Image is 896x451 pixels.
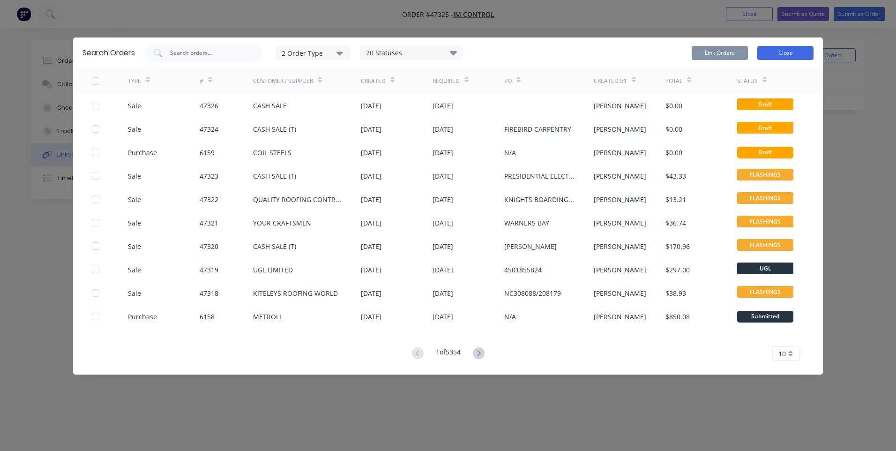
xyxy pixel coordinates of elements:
span: FLASHINGS [737,239,793,251]
div: Status [737,77,758,85]
div: [PERSON_NAME] [504,241,557,251]
div: [PERSON_NAME] [594,171,646,181]
input: Search orders... [169,48,247,58]
div: [DATE] [433,265,453,275]
div: [DATE] [433,312,453,322]
div: Created [361,77,386,85]
div: NC308088/208179 [504,288,561,298]
div: [DATE] [433,288,453,298]
div: [PERSON_NAME] [594,288,646,298]
div: [DATE] [433,171,453,181]
div: CASH SALE (T) [253,241,296,251]
div: Search Orders [82,47,135,59]
div: Sale [128,288,141,298]
div: YOUR CRAFTSMEN [253,218,311,228]
div: [DATE] [433,101,453,111]
div: [DATE] [361,101,381,111]
div: [DATE] [433,124,453,134]
div: 47324 [200,124,218,134]
div: [PERSON_NAME] [594,195,646,204]
div: [PERSON_NAME] [594,101,646,111]
div: Sale [128,265,141,275]
div: 47321 [200,218,218,228]
div: [DATE] [361,195,381,204]
div: 2 Order Type [282,48,344,58]
div: CASH SALE (T) [253,124,296,134]
div: PRESIDENTIAL ELECTRICAL [504,171,575,181]
div: [DATE] [433,241,453,251]
div: [PERSON_NAME] [594,312,646,322]
div: [DATE] [361,218,381,228]
span: UGL [737,263,793,274]
div: 4501855824 [504,265,542,275]
div: [DATE] [433,218,453,228]
div: CASH SALE (T) [253,171,296,181]
div: 47318 [200,288,218,298]
div: [DATE] [433,148,453,158]
div: CASH SALE [253,101,287,111]
div: [DATE] [361,241,381,251]
div: WARNERS BAY [504,218,549,228]
div: 47323 [200,171,218,181]
div: UGL LIMITED [253,265,293,275]
div: $0.00 [665,148,682,158]
div: Draft [737,147,793,158]
div: [PERSON_NAME] [594,148,646,158]
div: $13.21 [665,195,686,204]
div: [PERSON_NAME] [594,265,646,275]
div: Sale [128,124,141,134]
button: Link Orders [692,46,748,60]
span: FLASHINGS [737,216,793,227]
button: 2 Order Type [276,46,351,60]
div: 47326 [200,101,218,111]
div: $0.00 [665,101,682,111]
div: $850.08 [665,312,690,322]
div: $170.96 [665,241,690,251]
div: Purchase [128,148,157,158]
div: PO [504,77,512,85]
div: 47322 [200,195,218,204]
span: 10 [778,349,786,359]
div: FIREBIRD CARPENTRY [504,124,571,134]
div: $0.00 [665,124,682,134]
div: [DATE] [361,265,381,275]
div: Submitted [737,311,793,323]
div: COIL STEELS [253,148,291,158]
div: N/A [504,312,516,322]
div: [DATE] [361,312,381,322]
div: [PERSON_NAME] [594,241,646,251]
div: METROLL [253,312,283,322]
div: [DATE] [433,195,453,204]
div: [DATE] [361,288,381,298]
div: Sale [128,101,141,111]
div: Total [665,77,682,85]
div: Sale [128,218,141,228]
div: N/A [504,148,516,158]
div: [DATE] [361,171,381,181]
div: 47320 [200,241,218,251]
span: Draft [737,98,793,110]
div: 6159 [200,148,215,158]
div: 20 Statuses [360,48,463,58]
span: FLASHINGS [737,169,793,180]
button: Close [757,46,814,60]
div: [DATE] [361,148,381,158]
div: Customer / Supplier [253,77,313,85]
div: KITELEYS ROOFING WORLD [253,288,338,298]
div: 6158 [200,312,215,322]
div: $36.74 [665,218,686,228]
div: Sale [128,241,141,251]
div: $43.33 [665,171,686,181]
div: KNIGHTS BOARDING HOUSE [504,195,575,204]
span: FLASHINGS [737,192,793,204]
div: [PERSON_NAME] [594,218,646,228]
div: Purchase [128,312,157,322]
span: FLASHINGS [737,286,793,298]
div: Sale [128,195,141,204]
div: QUALITY ROOFING CONTRACTORS [253,195,342,204]
div: TYPE [128,77,141,85]
div: Sale [128,171,141,181]
div: 47319 [200,265,218,275]
div: $297.00 [665,265,690,275]
div: 1 of 5354 [436,347,461,361]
